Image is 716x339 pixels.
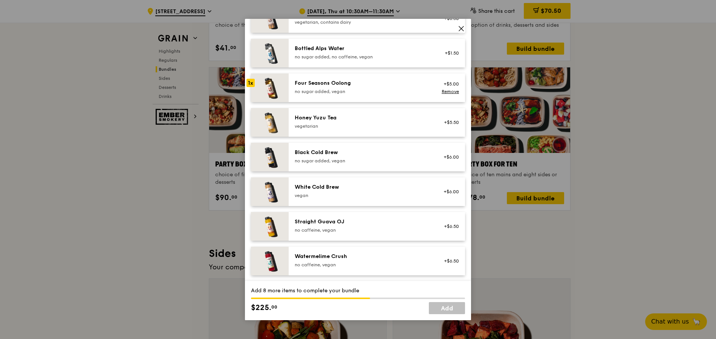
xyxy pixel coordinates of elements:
[295,227,430,233] div: no caffeine, vegan
[251,212,289,241] img: daily_normal_HORZ-straight-guava-OJ.jpg
[295,218,430,226] div: Straight Guava OJ
[439,258,459,264] div: +$6.50
[295,89,430,95] div: no sugar added, vegan
[429,302,465,314] a: Add
[442,89,459,94] a: Remove
[439,154,459,160] div: +$6.00
[439,119,459,125] div: +$5.50
[295,54,430,60] div: no sugar added, no caffeine, vegan
[439,223,459,229] div: +$6.50
[295,183,430,191] div: White Cold Brew
[251,177,289,206] img: daily_normal_HORZ-white-cold-brew.jpg
[439,189,459,195] div: +$6.00
[295,123,430,129] div: vegetarian
[295,262,430,268] div: no caffeine, vegan
[295,158,430,164] div: no sugar added, vegan
[295,149,430,156] div: Black Cold Brew
[439,81,459,87] div: +$5.00
[251,247,289,275] img: daily_normal_HORZ-watermelime-crush.jpg
[295,253,430,260] div: Watermelime Crush
[295,19,430,25] div: vegetarian, contains dairy
[295,45,430,52] div: Bottled Alps Water
[295,79,430,87] div: Four Seasons Oolong
[271,304,277,310] span: 00
[251,143,289,171] img: daily_normal_HORZ-black-cold-brew.jpg
[295,192,430,199] div: vegan
[251,287,465,295] div: Add 8 more items to complete your bundle
[251,73,289,102] img: daily_normal_HORZ-four-seasons-oolong.jpg
[246,79,255,87] div: 1x
[251,39,289,67] img: daily_normal_HORZ-bottled-alps-water.jpg
[251,302,271,313] span: $225.
[295,114,430,122] div: Honey Yuzu Tea
[251,108,289,137] img: daily_normal_honey-yuzu-tea.jpg
[439,50,459,56] div: +$1.50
